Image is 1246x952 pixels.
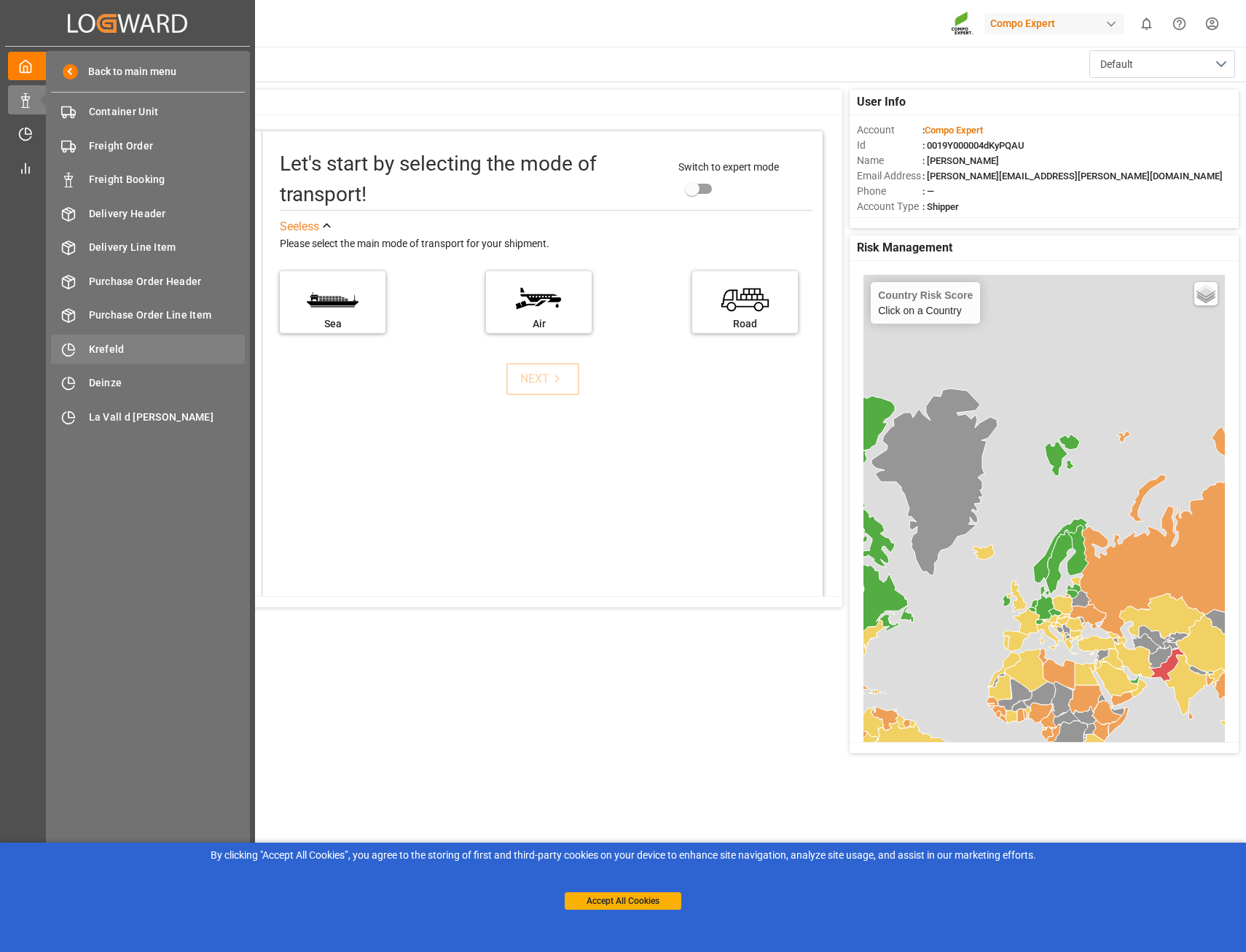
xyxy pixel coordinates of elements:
[1130,7,1163,40] button: show 0 new notifications
[984,13,1124,34] div: Compo Expert
[922,125,983,136] span: :
[89,240,246,255] span: Delivery Line Item
[78,64,176,79] span: Back to main menu
[8,52,247,80] a: My Cockpit
[51,369,245,397] a: Deinze
[565,892,681,910] button: Accept All Cookies
[984,9,1130,37] button: Compo Expert
[1089,50,1235,78] button: open menu
[857,138,922,153] span: Id
[51,402,245,431] a: La Vall d [PERSON_NAME]
[51,165,245,194] a: Freight Booking
[700,316,791,332] div: Road
[89,342,246,357] span: Krefeld
[280,149,664,210] div: Let's start by selecting the mode of transport!
[89,172,246,187] span: Freight Booking
[922,140,1024,151] span: : 0019Y000004dKyPQAU
[922,201,959,212] span: : Shipper
[51,301,245,329] a: Purchase Order Line Item
[51,98,245,126] a: Container Unit
[1163,7,1196,40] button: Help Center
[8,153,247,182] a: My Reports
[89,410,246,425] span: La Vall d [PERSON_NAME]
[280,218,319,235] div: See less
[51,267,245,295] a: Purchase Order Header
[857,122,922,138] span: Account
[51,335,245,363] a: Krefeld
[51,131,245,160] a: Freight Order
[506,363,579,395] button: NEXT
[89,206,246,222] span: Delivery Header
[89,138,246,154] span: Freight Order
[287,316,378,332] div: Sea
[925,125,983,136] span: Compo Expert
[10,848,1236,863] div: By clicking "Accept All Cookies”, you agree to the storing of first and third-party cookies on yo...
[857,93,906,111] span: User Info
[878,289,973,316] div: Click on a Country
[8,120,247,148] a: Timeslot Management
[857,199,922,214] span: Account Type
[51,199,245,227] a: Delivery Header
[1100,57,1133,72] span: Default
[89,104,246,120] span: Container Unit
[51,233,245,262] a: Delivery Line Item
[89,274,246,289] span: Purchase Order Header
[520,370,565,388] div: NEXT
[493,316,584,332] div: Air
[1194,282,1218,305] a: Layers
[878,289,973,301] h4: Country Risk Score
[857,153,922,168] span: Name
[922,186,934,197] span: : —
[678,161,779,173] span: Switch to expert mode
[857,239,952,257] span: Risk Management
[280,235,812,253] div: Please select the main mode of transport for your shipment.
[951,11,974,36] img: Screenshot%202023-09-29%20at%2010.02.21.png_1712312052.png
[922,171,1223,182] span: : [PERSON_NAME][EMAIL_ADDRESS][PERSON_NAME][DOMAIN_NAME]
[857,168,922,184] span: Email Address
[89,308,246,323] span: Purchase Order Line Item
[922,155,999,166] span: : [PERSON_NAME]
[89,375,246,391] span: Deinze
[857,184,922,199] span: Phone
